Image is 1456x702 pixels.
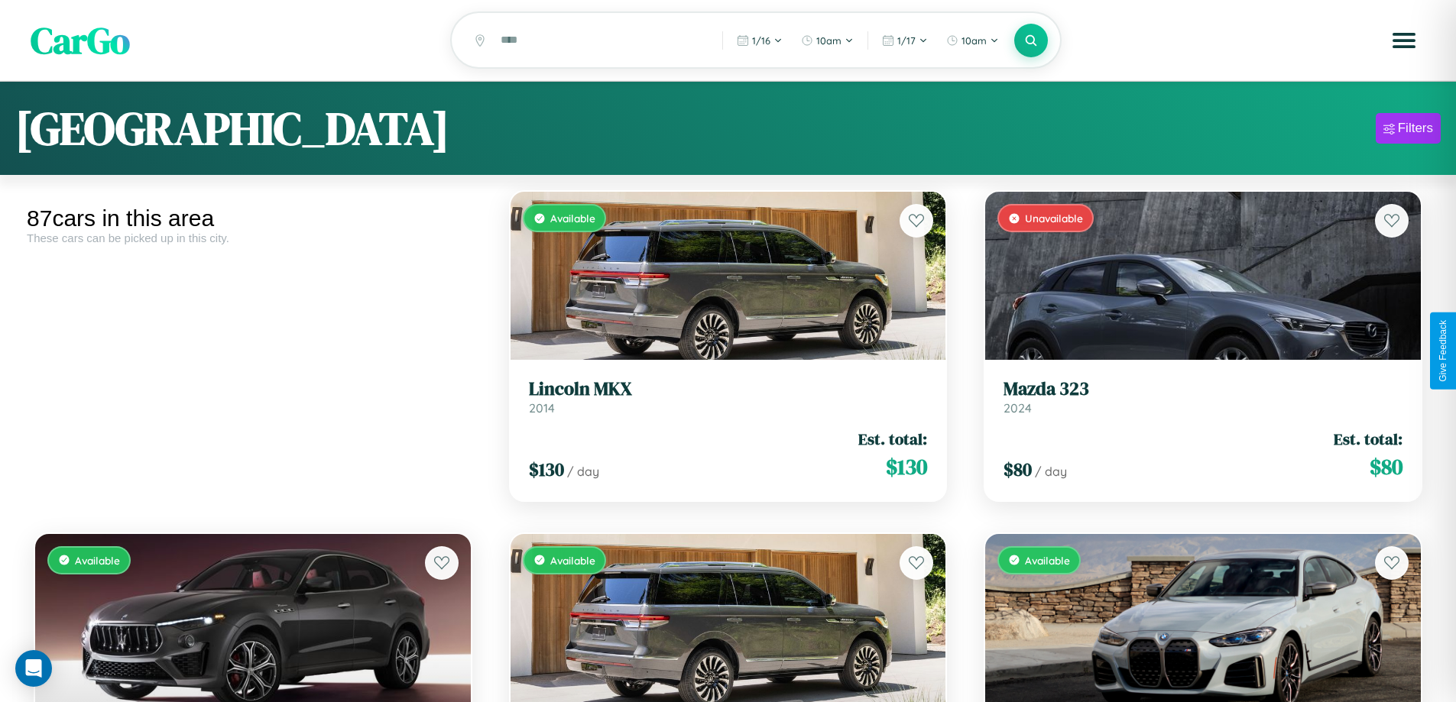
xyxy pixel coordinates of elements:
div: Filters [1398,121,1433,136]
button: Open menu [1383,19,1425,62]
span: Unavailable [1025,212,1083,225]
span: Available [75,554,120,567]
span: 2014 [529,400,555,416]
a: Lincoln MKX2014 [529,378,928,416]
span: 1 / 17 [897,34,916,47]
span: 2024 [1004,400,1032,416]
span: $ 80 [1004,457,1032,482]
span: $ 130 [886,451,927,482]
button: 1/17 [874,28,936,53]
span: $ 80 [1370,451,1402,482]
span: Est. total: [858,428,927,450]
span: Available [550,212,595,225]
div: These cars can be picked up in this city. [27,231,479,244]
h3: Mazda 323 [1004,378,1402,400]
div: Give Feedback [1438,320,1448,382]
div: 87 cars in this area [27,205,479,231]
span: 10am [816,34,841,47]
span: Available [1025,554,1070,567]
span: 10am [961,34,987,47]
span: CarGo [31,15,130,66]
h1: [GEOGRAPHIC_DATA] [15,97,449,160]
button: 1/16 [729,28,790,53]
div: Open Intercom Messenger [15,650,52,687]
span: / day [1035,464,1067,479]
button: 10am [793,28,861,53]
span: $ 130 [529,457,564,482]
span: 1 / 16 [752,34,770,47]
a: Mazda 3232024 [1004,378,1402,416]
h3: Lincoln MKX [529,378,928,400]
button: Filters [1376,113,1441,144]
span: Est. total: [1334,428,1402,450]
span: / day [567,464,599,479]
button: 10am [939,28,1007,53]
span: Available [550,554,595,567]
